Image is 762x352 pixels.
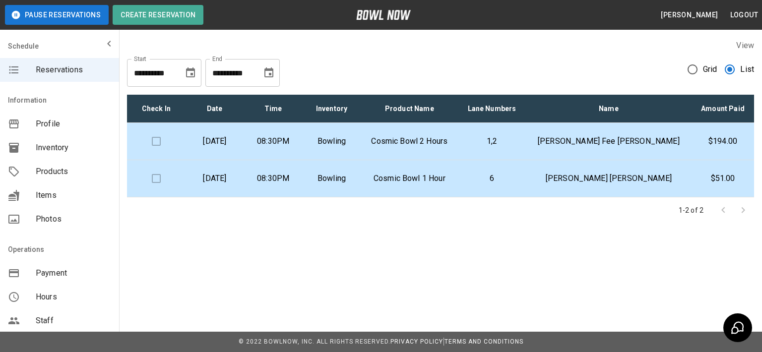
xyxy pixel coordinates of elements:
[699,173,746,184] p: $51.00
[252,173,295,184] p: 08:30PM
[181,63,200,83] button: Choose date, selected date is Aug 15, 2025
[444,338,523,345] a: Terms and Conditions
[361,95,458,123] th: Product Name
[36,213,111,225] span: Photos
[466,135,518,147] p: 1,2
[466,173,518,184] p: 6
[127,95,186,123] th: Check In
[36,64,111,76] span: Reservations
[692,95,754,123] th: Amount Paid
[193,135,236,147] p: [DATE]
[36,267,111,279] span: Payment
[259,63,279,83] button: Choose date, selected date is Sep 15, 2025
[252,135,295,147] p: 08:30PM
[303,95,361,123] th: Inventory
[657,6,722,24] button: [PERSON_NAME]
[526,95,692,123] th: Name
[356,10,411,20] img: logo
[699,135,746,147] p: $194.00
[5,5,109,25] button: Pause Reservations
[369,135,450,147] p: Cosmic Bowl 2 Hours
[239,338,390,345] span: © 2022 BowlNow, Inc. All Rights Reserved.
[311,135,353,147] p: Bowling
[193,173,236,184] p: [DATE]
[244,95,303,123] th: Time
[458,95,526,123] th: Lane Numbers
[36,166,111,177] span: Products
[36,189,111,201] span: Items
[113,5,203,25] button: Create Reservation
[36,142,111,154] span: Inventory
[726,6,762,24] button: Logout
[369,173,450,184] p: Cosmic Bowl 1 Hour
[36,118,111,130] span: Profile
[534,173,684,184] p: [PERSON_NAME] [PERSON_NAME]
[390,338,443,345] a: Privacy Policy
[186,95,244,123] th: Date
[679,205,703,215] p: 1-2 of 2
[736,41,754,50] label: View
[36,291,111,303] span: Hours
[36,315,111,327] span: Staff
[311,173,353,184] p: Bowling
[703,63,717,75] span: Grid
[740,63,754,75] span: List
[534,135,684,147] p: [PERSON_NAME] Fee [PERSON_NAME]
